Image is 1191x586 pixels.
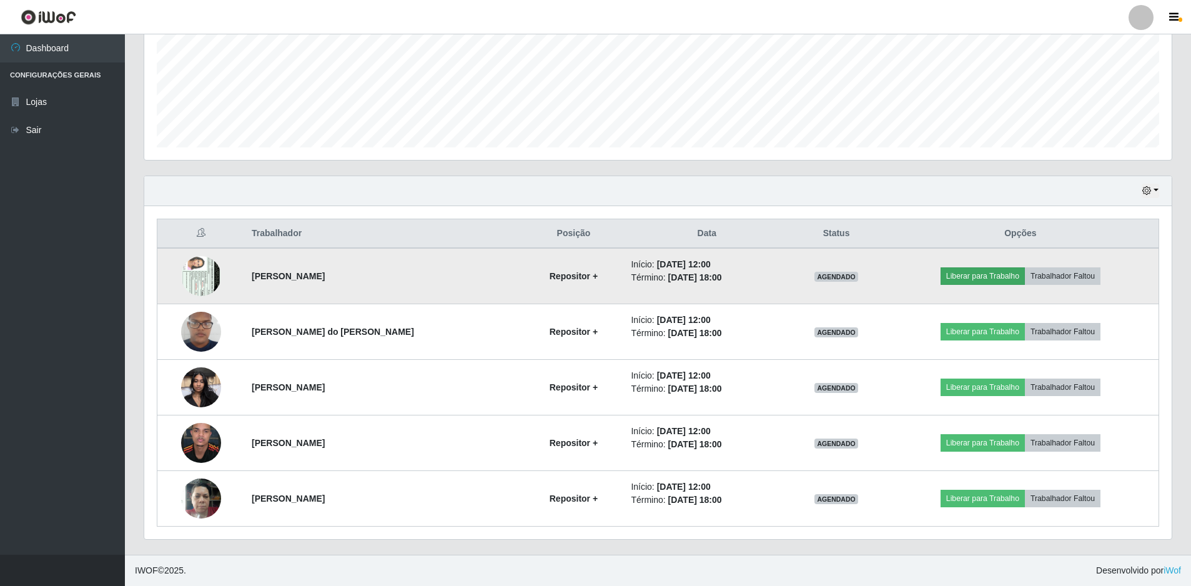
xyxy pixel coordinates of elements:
[181,399,221,487] img: 1752177024970.jpeg
[181,472,221,525] img: 1752240296701.jpeg
[21,9,76,25] img: CoreUI Logo
[252,327,414,337] strong: [PERSON_NAME] do [PERSON_NAME]
[1164,565,1181,575] a: iWof
[814,327,858,337] span: AGENDADO
[1025,267,1100,285] button: Trabalhador Faltou
[1025,490,1100,507] button: Trabalhador Faltou
[941,323,1025,340] button: Liberar para Trabalho
[631,258,783,271] li: Início:
[941,434,1025,452] button: Liberar para Trabalho
[657,426,711,436] time: [DATE] 12:00
[252,382,325,392] strong: [PERSON_NAME]
[181,360,221,414] img: 1751474612588.jpeg
[668,384,722,394] time: [DATE] 18:00
[814,272,858,282] span: AGENDADO
[941,490,1025,507] button: Liberar para Trabalho
[135,565,158,575] span: IWOF
[550,494,598,504] strong: Repositor +
[631,327,783,340] li: Término:
[550,271,598,281] strong: Repositor +
[631,438,783,451] li: Término:
[814,383,858,393] span: AGENDADO
[941,379,1025,396] button: Liberar para Trabalho
[550,327,598,337] strong: Repositor +
[668,439,722,449] time: [DATE] 18:00
[252,494,325,504] strong: [PERSON_NAME]
[244,219,523,249] th: Trabalhador
[790,219,882,249] th: Status
[657,259,711,269] time: [DATE] 12:00
[524,219,624,249] th: Posição
[668,328,722,338] time: [DATE] 18:00
[814,494,858,504] span: AGENDADO
[550,438,598,448] strong: Repositor +
[668,272,722,282] time: [DATE] 18:00
[814,439,858,449] span: AGENDADO
[181,296,221,367] img: 1750291680875.jpeg
[631,271,783,284] li: Término:
[631,314,783,327] li: Início:
[135,564,186,577] span: © 2025 .
[623,219,790,249] th: Data
[668,495,722,505] time: [DATE] 18:00
[1096,564,1181,577] span: Desenvolvido por
[631,369,783,382] li: Início:
[631,494,783,507] li: Término:
[657,482,711,492] time: [DATE] 12:00
[1025,379,1100,396] button: Trabalhador Faltou
[252,271,325,281] strong: [PERSON_NAME]
[882,219,1159,249] th: Opções
[252,438,325,448] strong: [PERSON_NAME]
[657,315,711,325] time: [DATE] 12:00
[1025,434,1100,452] button: Trabalhador Faltou
[941,267,1025,285] button: Liberar para Trabalho
[181,232,221,320] img: 1744985989174.jpeg
[631,425,783,438] li: Início:
[657,370,711,380] time: [DATE] 12:00
[631,382,783,395] li: Término:
[1025,323,1100,340] button: Trabalhador Faltou
[631,480,783,494] li: Início:
[550,382,598,392] strong: Repositor +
